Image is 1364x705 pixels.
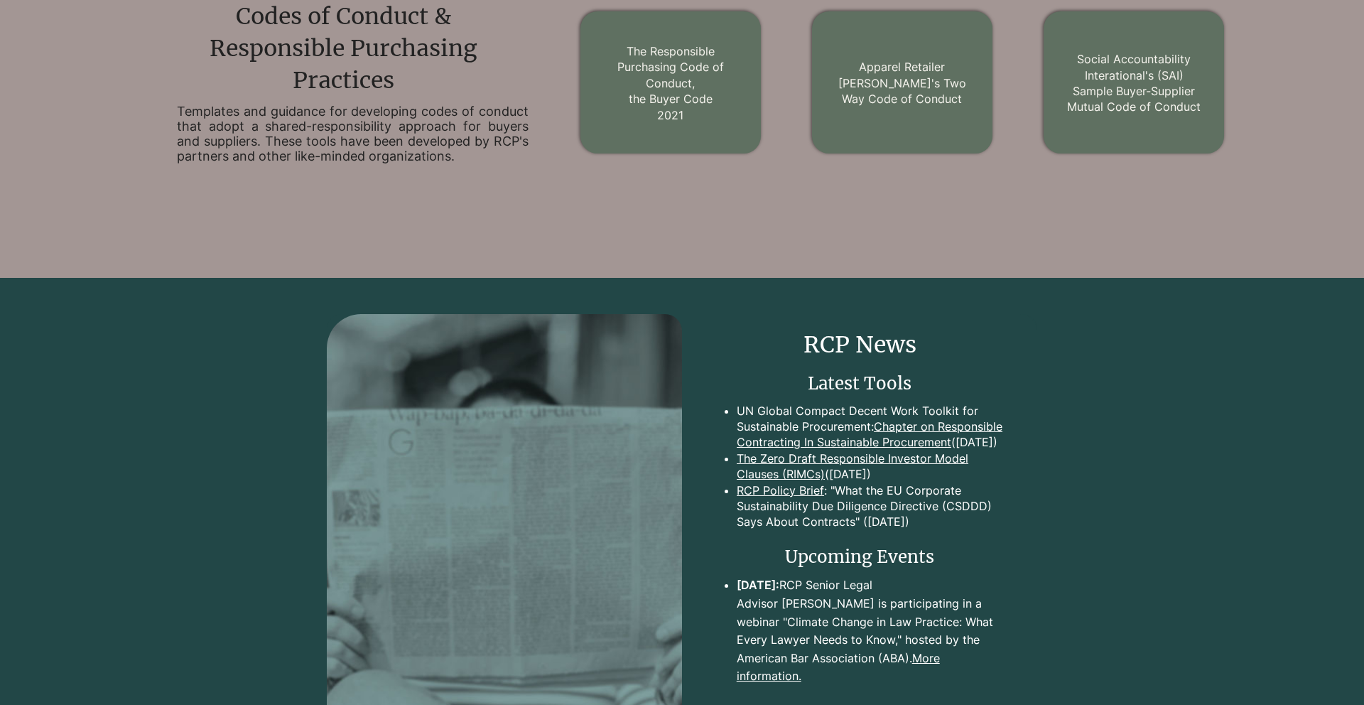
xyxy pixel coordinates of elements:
[210,2,477,95] span: Codes of Conduct & Responsible Purchasing Practices
[829,467,867,481] a: [DATE]
[838,60,966,106] a: Apparel Retailer [PERSON_NAME]'s Two Way Code of Conduct
[737,483,992,529] a: : "What the EU Corporate Sustainability Due Diligence Directive (CSDDD) Says About Contracts" ([D...
[737,403,1003,451] p: UN Global Compact Decent Work Toolkit for Sustainable Procurement: ([DATE])
[737,419,1002,449] a: Chapter on Responsible Contracting In Sustainable Procurement
[737,483,824,497] a: RCP Policy Brief
[867,467,871,481] a: )
[737,578,993,664] a: [DATE]:RCP Senior Legal Advisor [PERSON_NAME] is participating in a webinar "Climate Change in La...
[717,329,1003,361] h2: RCP News
[737,451,968,481] a: The Zero Draft Responsible Investor Model Clauses (RIMCs)
[177,104,528,163] span: Templates and guidance for developing codes of conduct that adopt a shared-responsibility approac...
[617,44,724,122] a: The Responsible Purchasing Code of Conduct,the Buyer Code2021
[716,372,1002,396] h3: Latest Tools
[716,545,1002,569] h2: Upcoming Events
[737,451,1003,483] p: (
[1067,52,1201,114] a: Social Accountability Interational's (SAI)Sample Buyer-Supplier Mutual Code of Conduct
[737,578,779,592] span: [DATE]:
